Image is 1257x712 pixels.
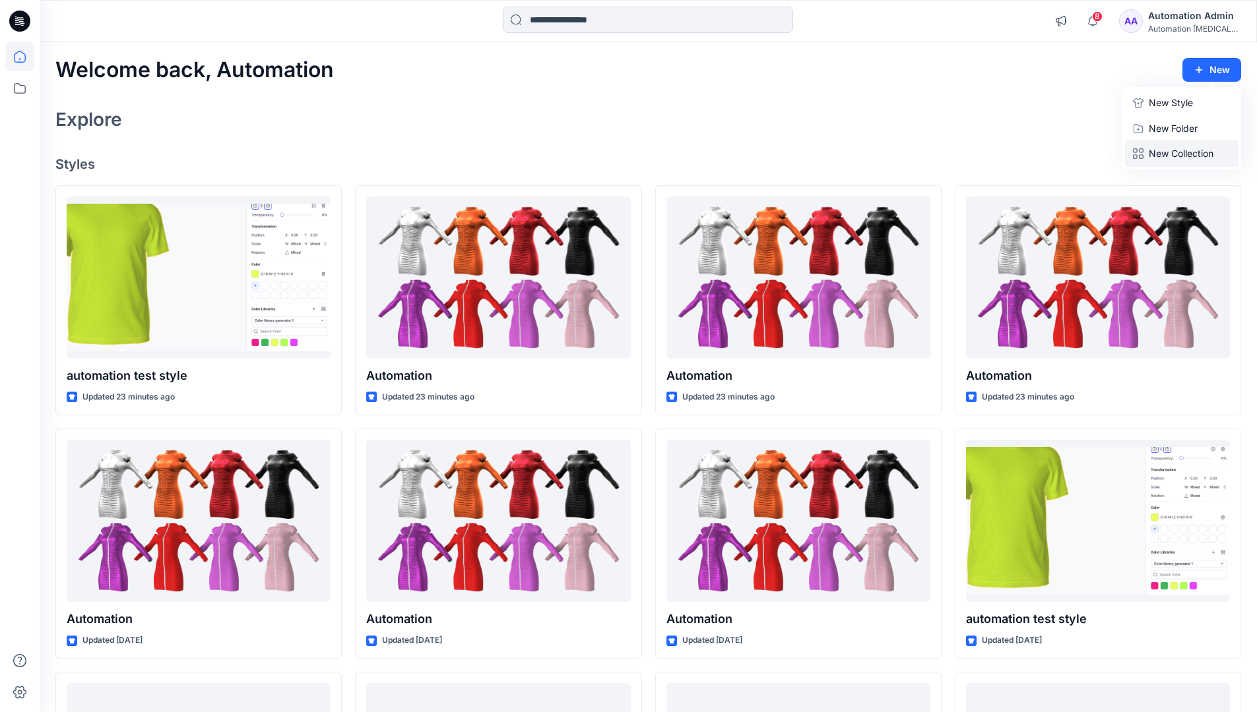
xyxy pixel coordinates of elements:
p: Updated [DATE] [682,634,742,647]
div: Automation Admin [1148,8,1241,24]
p: automation test style [966,610,1230,628]
h4: Styles [55,156,1241,172]
p: Updated [DATE] [382,634,442,647]
a: Automation [366,196,630,359]
div: Automation [MEDICAL_DATA]... [1148,24,1241,34]
p: New Collection [1149,146,1213,162]
a: Automation [666,196,930,359]
button: New [1182,58,1241,82]
p: Automation [67,610,331,628]
a: Automation [666,440,930,603]
p: automation test style [67,367,331,385]
h2: Welcome back, Automation [55,58,334,82]
p: Updated 23 minutes ago [682,390,775,404]
a: automation test style [67,196,331,359]
p: Updated [DATE] [82,634,143,647]
p: Automation [366,610,630,628]
p: Automation [966,367,1230,385]
p: Updated 23 minutes ago [82,390,175,404]
p: Updated 23 minutes ago [982,390,1074,404]
a: New Style [1125,90,1239,116]
div: AA [1119,9,1143,33]
span: 8 [1092,11,1103,22]
a: automation test style [966,440,1230,603]
p: Automation [366,367,630,385]
a: Automation [67,440,331,603]
p: Automation [666,610,930,628]
p: New Style [1149,95,1193,111]
p: Updated 23 minutes ago [382,390,474,404]
a: Automation [966,196,1230,359]
a: Automation [366,440,630,603]
p: Automation [666,367,930,385]
p: New Folder [1149,121,1198,135]
p: Updated [DATE] [982,634,1042,647]
h2: Explore [55,109,122,130]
